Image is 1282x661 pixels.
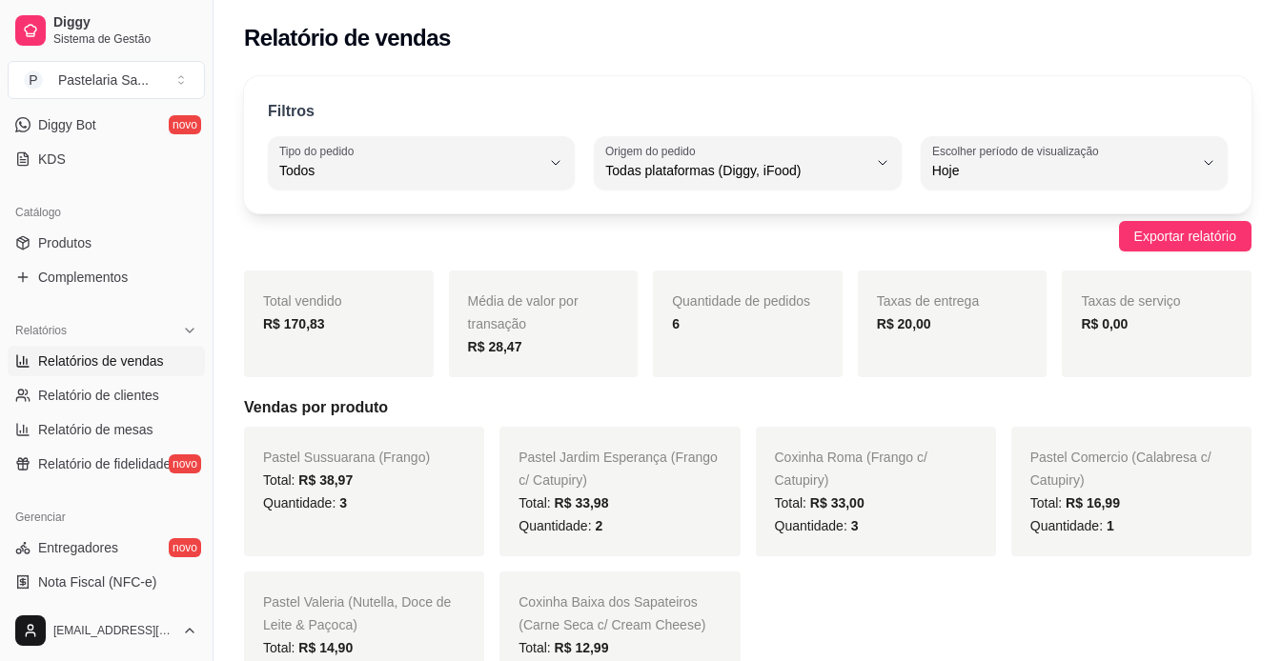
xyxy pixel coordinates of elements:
span: Quantidade: [1030,518,1114,533]
span: 3 [339,495,347,511]
span: Relatório de clientes [38,386,159,405]
h2: Relatório de vendas [244,23,451,53]
div: Pastelaria Sa ... [58,70,149,90]
span: Total: [519,495,608,511]
span: Entregadores [38,538,118,557]
span: Coxinha Roma (Frango c/ Catupiry) [775,450,927,488]
strong: 6 [672,316,680,331]
a: Relatório de fidelidadenovo [8,449,205,479]
span: Exportar relatório [1134,226,1236,247]
strong: R$ 28,47 [468,339,522,354]
span: R$ 14,90 [298,640,353,655]
span: Sistema de Gestão [53,31,197,47]
div: Catálogo [8,197,205,228]
span: Hoje [932,161,1193,180]
button: Select a team [8,61,205,99]
span: Pastel Comercio (Calabresa c/ Catupiry) [1030,450,1211,488]
span: Total: [1030,495,1120,511]
span: Média de valor por transação [468,293,579,331]
button: Tipo do pedidoTodos [268,136,575,190]
span: R$ 12,99 [555,640,609,655]
span: Diggy [53,14,197,31]
span: Quantidade: [775,518,859,533]
span: P [24,70,43,90]
span: Complementos [38,268,128,287]
span: R$ 38,97 [298,472,353,488]
span: Pastel Sussuarana (Frango) [263,450,430,465]
span: Pastel Jardim Esperança (Frango c/ Catupiry) [519,450,718,488]
a: Produtos [8,228,205,258]
span: R$ 16,99 [1066,495,1120,511]
span: Taxas de serviço [1081,293,1180,309]
a: Relatório de mesas [8,414,205,445]
span: Quantidade de pedidos [672,293,810,309]
h5: Vendas por produto [244,396,1251,419]
p: Filtros [268,100,315,123]
a: Nota Fiscal (NFC-e) [8,567,205,597]
span: 1 [1107,518,1114,533]
span: Quantidade: [519,518,602,533]
span: 2 [595,518,602,533]
span: Nota Fiscal (NFC-e) [38,572,156,591]
button: Origem do pedidoTodas plataformas (Diggy, iFood) [594,136,901,190]
span: Relatório de mesas [38,420,153,439]
span: Total vendido [263,293,342,309]
div: Gerenciar [8,502,205,532]
button: [EMAIL_ADDRESS][DOMAIN_NAME] [8,608,205,653]
a: Complementos [8,262,205,292]
span: KDS [38,150,66,169]
span: Total: [775,495,865,511]
label: Escolher período de visualização [932,143,1105,159]
span: Diggy Bot [38,115,96,134]
span: Total: [263,640,353,655]
span: Total: [519,640,608,655]
span: Pastel Valeria (Nutella, Doce de Leite & Paçoca) [263,594,451,632]
a: KDS [8,144,205,174]
button: Escolher período de visualizaçãoHoje [921,136,1228,190]
strong: R$ 170,83 [263,316,325,331]
span: Produtos [38,233,92,252]
span: 3 [851,518,859,533]
a: Relatório de clientes [8,380,205,411]
span: R$ 33,00 [810,495,865,511]
span: Relatórios de vendas [38,351,164,371]
span: Coxinha Baixa dos Sapateiros (Carne Seca c/ Cream Cheese) [519,594,705,632]
strong: R$ 0,00 [1081,316,1128,331]
span: Taxas de entrega [877,293,979,309]
label: Origem do pedido [605,143,702,159]
a: Diggy Botnovo [8,110,205,140]
span: Total: [263,472,353,488]
span: Todas plataformas (Diggy, iFood) [605,161,866,180]
strong: R$ 20,00 [877,316,931,331]
a: Relatórios de vendas [8,346,205,376]
a: Entregadoresnovo [8,532,205,563]
label: Tipo do pedido [279,143,360,159]
a: DiggySistema de Gestão [8,8,205,53]
span: R$ 33,98 [555,495,609,511]
span: Todos [279,161,540,180]
button: Exportar relatório [1119,221,1251,251]
span: Relatórios [15,323,67,338]
span: Quantidade: [263,495,347,511]
span: [EMAIL_ADDRESS][DOMAIN_NAME] [53,623,174,638]
span: Relatório de fidelidade [38,454,171,473]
